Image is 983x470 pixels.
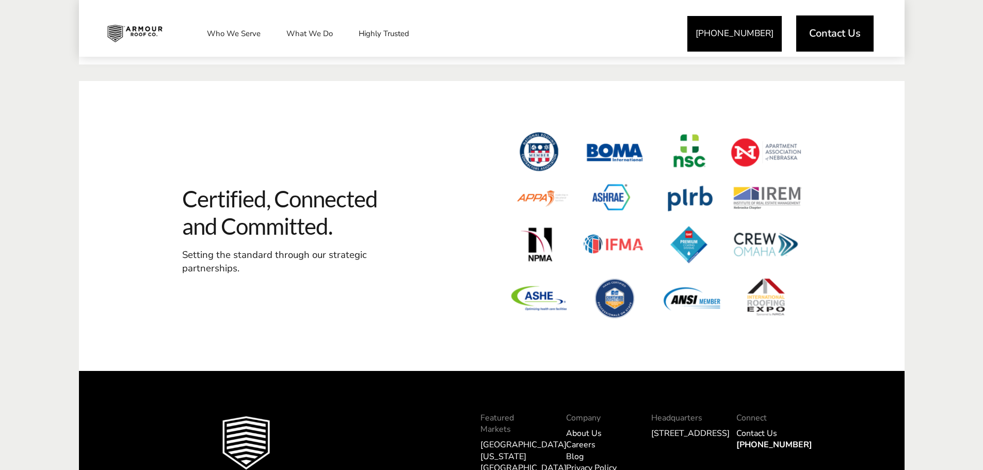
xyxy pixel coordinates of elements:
[99,21,170,46] img: Industrial and Commercial Roofing Company | Armour Roof Co.
[687,16,782,52] a: [PHONE_NUMBER]
[182,248,367,275] span: Setting the standard through our strategic partnerships.
[736,439,812,450] a: [PHONE_NUMBER]
[736,428,777,439] a: Contact Us
[809,28,861,39] span: Contact Us
[566,428,602,439] a: About Us
[566,451,584,462] a: Blog
[736,412,801,424] p: Connect
[566,439,595,450] a: Careers
[480,412,545,435] p: Featured Markets
[276,21,343,46] a: What We Do
[197,21,271,46] a: Who We Serve
[182,185,389,240] span: Certified, Connected and Committed.
[348,21,420,46] a: Highly Trusted
[651,412,716,424] p: Headquarters
[651,428,730,439] a: [STREET_ADDRESS]
[480,439,567,450] a: [GEOGRAPHIC_DATA]
[566,412,631,424] p: Company
[796,15,874,52] a: Contact Us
